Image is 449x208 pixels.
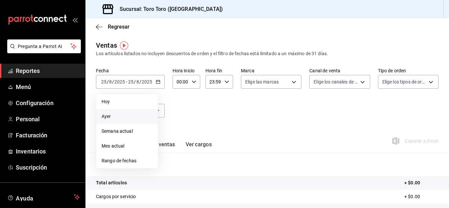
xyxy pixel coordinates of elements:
[205,68,233,73] label: Hora fin
[16,163,80,172] span: Suscripción
[102,98,153,105] span: Hoy
[108,24,130,30] span: Regresar
[404,179,438,186] p: + $0.00
[96,40,117,50] div: Ventas
[102,157,153,164] span: Rango de fechas
[102,113,153,120] span: Ayer
[16,66,80,75] span: Reportes
[96,179,127,186] p: Total artículos
[186,141,212,152] button: Ver cargos
[16,131,80,140] span: Facturación
[18,43,71,50] span: Pregunta a Parrot AI
[107,79,109,84] span: /
[7,39,81,53] button: Pregunta a Parrot AI
[109,79,112,84] input: --
[96,24,130,30] button: Regresar
[106,141,212,152] div: navigation tabs
[16,82,80,91] span: Menú
[149,141,175,152] button: Ver ventas
[96,193,136,200] p: Cargos por servicio
[128,79,134,84] input: --
[102,143,153,150] span: Mes actual
[16,193,71,201] span: Ayuda
[141,79,153,84] input: ----
[16,147,80,156] span: Inventarios
[136,79,139,84] input: --
[96,50,438,57] div: Los artículos listados no incluyen descuentos de orden y el filtro de fechas está limitado a un m...
[382,79,426,85] span: Elige los tipos de orden
[114,79,125,84] input: ----
[72,17,78,22] button: open_drawer_menu
[16,99,80,107] span: Configuración
[404,193,438,200] p: + $0.00
[96,68,165,73] label: Fecha
[309,68,370,73] label: Canal de venta
[173,68,200,73] label: Hora inicio
[314,79,358,85] span: Elige los canales de venta
[134,79,136,84] span: /
[139,79,141,84] span: /
[114,5,223,13] h3: Sucursal: Toro Toro ([GEOGRAPHIC_DATA])
[112,79,114,84] span: /
[245,79,279,85] span: Elige las marcas
[241,68,301,73] label: Marca
[378,68,438,73] label: Tipo de orden
[102,128,153,135] span: Semana actual
[96,160,438,168] p: Resumen
[120,41,128,50] img: Tooltip marker
[5,48,81,55] a: Pregunta a Parrot AI
[126,79,127,84] span: -
[16,115,80,124] span: Personal
[101,79,107,84] input: --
